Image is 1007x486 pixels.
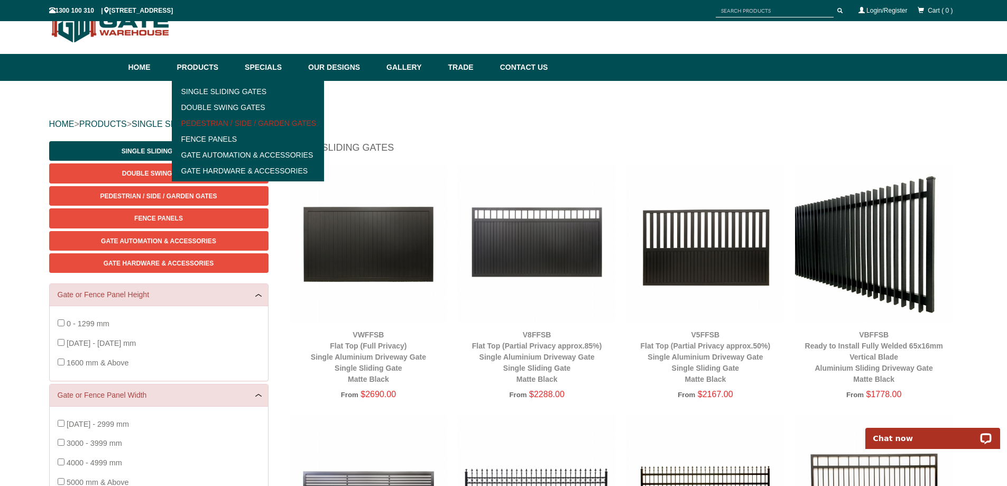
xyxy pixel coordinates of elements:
span: $2167.00 [698,390,733,399]
a: VWFFSBFlat Top (Full Privacy)Single Aluminium Driveway GateSingle Sliding GateMatte Black [311,331,426,383]
span: Gate Hardware & Accessories [104,260,214,267]
a: Gate Automation & Accessories [175,147,321,163]
a: Fence Panels [49,208,269,228]
div: > > [49,107,958,141]
a: Double Swing Gates [49,163,269,183]
span: Cart ( 0 ) [928,7,953,14]
a: Gate Automation & Accessories [49,231,269,251]
a: Our Designs [303,54,381,81]
img: V5FFSB - Flat Top (Partial Privacy approx.50%) - Single Aluminium Driveway Gate - Single Sliding ... [626,165,784,323]
a: Home [128,54,172,81]
span: Fence Panels [134,215,183,222]
span: $2288.00 [529,390,565,399]
span: 3000 - 3999 mm [67,439,122,447]
span: From [341,391,358,399]
span: [DATE] - [DATE] mm [67,339,136,347]
a: PRODUCTS [79,120,127,129]
a: SINGLE SLIDING GATES [132,120,229,129]
a: HOME [49,120,75,129]
span: 1300 100 310 | [STREET_ADDRESS] [49,7,173,14]
span: 4000 - 4999 mm [67,459,122,467]
a: Pedestrian / Side / Garden Gates [175,115,321,131]
a: Pedestrian / Side / Garden Gates [49,186,269,206]
a: Trade [442,54,494,81]
a: V5FFSBFlat Top (Partial Privacy approx.50%)Single Aluminium Driveway GateSingle Sliding GateMatte... [641,331,771,383]
a: Fence Panels [175,131,321,147]
a: Gate Hardware & Accessories [49,253,269,273]
h1: Single Sliding Gates [284,141,958,160]
a: Single Sliding Gates [49,141,269,161]
a: Login/Register [866,7,907,14]
span: From [678,391,695,399]
span: 0 - 1299 mm [67,319,109,328]
span: Pedestrian / Side / Garden Gates [100,192,217,200]
a: V8FFSBFlat Top (Partial Privacy approx.85%)Single Aluminium Driveway GateSingle Sliding GateMatte... [472,331,602,383]
a: Single Sliding Gates [175,84,321,99]
iframe: LiveChat chat widget [858,416,1007,449]
span: Double Swing Gates [122,170,195,177]
span: $2690.00 [361,390,396,399]
a: Gate Hardware & Accessories [175,163,321,179]
img: VWFFSB - Flat Top (Full Privacy) - Single Aluminium Driveway Gate - Single Sliding Gate - Matte B... [290,165,448,323]
span: From [509,391,526,399]
span: Single Sliding Gates [122,148,196,155]
a: Double Swing Gates [175,99,321,115]
a: Specials [239,54,303,81]
span: Gate Automation & Accessories [101,237,216,245]
input: SEARCH PRODUCTS [716,4,834,17]
a: Gallery [381,54,442,81]
a: Contact Us [495,54,548,81]
a: Gate or Fence Panel Height [58,289,260,300]
span: 1600 mm & Above [67,359,129,367]
img: V8FFSB - Flat Top (Partial Privacy approx.85%) - Single Aluminium Driveway Gate - Single Sliding ... [458,165,616,323]
span: $1778.00 [866,390,902,399]
a: VBFFSBReady to Install Fully Welded 65x16mm Vertical BladeAluminium Sliding Driveway GateMatte Black [805,331,943,383]
img: VBFFSB - Ready to Install Fully Welded 65x16mm Vertical Blade - Aluminium Sliding Driveway Gate -... [795,165,953,323]
a: Gate or Fence Panel Width [58,390,260,401]
a: Products [172,54,240,81]
span: [DATE] - 2999 mm [67,420,129,428]
span: From [846,391,864,399]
